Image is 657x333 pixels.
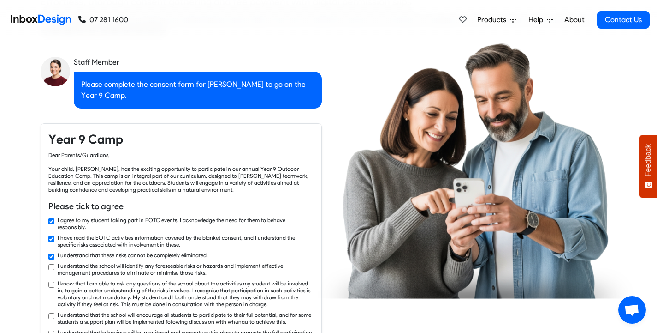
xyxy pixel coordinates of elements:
a: Contact Us [597,11,650,29]
label: I understand that these risks cannot be completely eliminated. [58,252,208,259]
img: staff_avatar.png [41,57,70,86]
h6: Please tick to agree [48,200,314,212]
label: I agree to my student taking part in EOTC events. I acknowledge the need for them to behave respo... [58,217,314,230]
h4: Year 9 Camp [48,131,314,148]
label: I have read the EOTC activities information covered by the blanket consent, and I understand the ... [58,234,314,248]
span: Products [477,14,510,25]
div: Staff Member [74,57,322,68]
button: Feedback - Show survey [639,135,657,198]
a: About [562,11,587,29]
span: Help [528,14,547,25]
a: Help [525,11,556,29]
label: I understand the school will identify any foreseeable risks or hazards and implement effective ma... [58,262,314,276]
span: Feedback [644,144,652,176]
label: I know that I am able to ask any questions of the school about the activities my student will be ... [58,280,314,308]
div: Please complete the consent form for [PERSON_NAME] to go on the Year 9 Camp. [74,72,322,109]
a: Open chat [618,296,646,324]
a: Products [474,11,520,29]
div: Dear Parents/Guardians, Your child, [PERSON_NAME], has the exciting opportunity to participate in... [48,151,314,193]
img: parents_using_phone.png [318,42,634,298]
a: 07 281 1600 [78,14,128,25]
label: I understand that the school will encourage all students to participate to their full potential, ... [58,311,314,325]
